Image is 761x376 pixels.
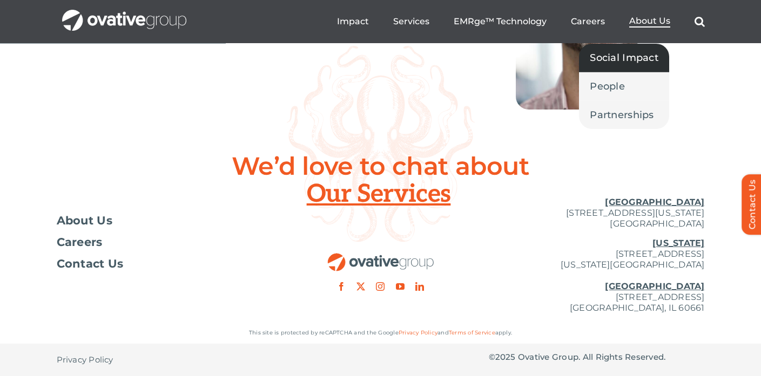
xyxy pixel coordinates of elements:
nav: Menu [337,4,705,39]
a: EMRge™ Technology [454,16,547,27]
u: [US_STATE] [652,238,704,248]
a: Terms of Service [449,329,495,336]
a: Careers [57,237,273,248]
p: [STREET_ADDRESS] [US_STATE][GEOGRAPHIC_DATA] [STREET_ADDRESS] [GEOGRAPHIC_DATA], IL 60661 [489,238,705,313]
a: linkedin [415,282,424,291]
a: twitter [356,282,365,291]
a: Contact Us [57,258,273,269]
nav: Footer - Privacy Policy [57,344,273,376]
span: Contact Us [57,258,124,269]
p: © Ovative Group. All Rights Reserved. [489,352,705,363]
span: 2025 [495,352,516,362]
a: About Us [629,16,670,28]
a: About Us [57,215,273,226]
span: Partnerships [590,107,654,122]
a: Privacy Policy [57,344,113,376]
a: OG_Full_horizontal_WHT [62,9,186,19]
p: [STREET_ADDRESS][US_STATE] [GEOGRAPHIC_DATA] [489,197,705,229]
a: Services [393,16,429,27]
u: [GEOGRAPHIC_DATA] [605,197,704,207]
a: Search [695,16,705,27]
a: OG_Full_horizontal_RGB [327,252,435,262]
a: Privacy Policy [399,329,437,336]
span: About Us [57,215,113,226]
nav: Footer Menu [57,215,273,269]
a: Social Impact [579,44,669,72]
span: Careers [57,237,103,248]
a: facebook [337,282,346,291]
a: youtube [396,282,405,291]
a: Careers [571,16,605,27]
span: Privacy Policy [57,354,113,365]
p: This site is protected by reCAPTCHA and the Google and apply. [57,327,705,338]
a: Impact [337,16,369,27]
span: Social Impact [590,50,658,65]
span: People [590,79,625,94]
a: People [579,72,669,100]
u: [GEOGRAPHIC_DATA] [605,281,704,291]
a: Partnerships [579,101,669,129]
span: About Us [629,16,670,26]
a: instagram [376,282,385,291]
